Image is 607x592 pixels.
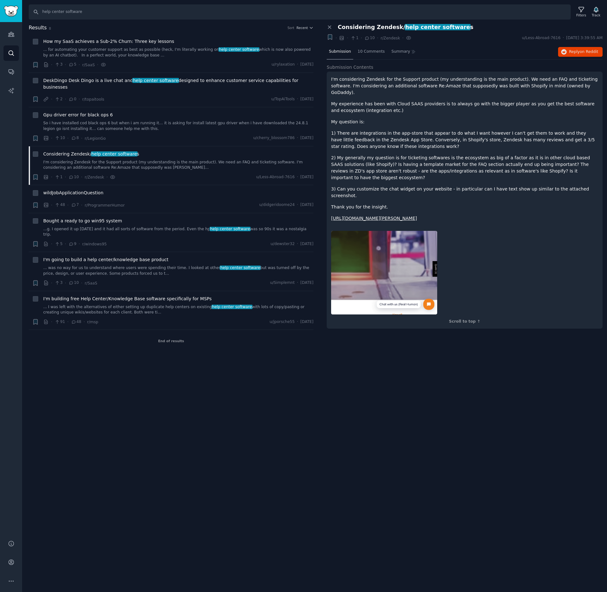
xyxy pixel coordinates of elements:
span: 10 Comments [358,49,385,55]
img: GummySearch logo [4,6,18,17]
span: · [81,135,82,142]
span: · [402,35,403,41]
div: Scroll to top ↑ [331,319,598,325]
span: · [377,35,378,41]
span: · [361,35,362,41]
span: · [81,280,82,286]
span: · [297,280,298,286]
span: · [297,241,298,247]
div: Filters [576,13,586,17]
span: · [51,202,52,208]
span: · [65,62,66,68]
span: help center software [211,305,253,309]
span: help center software [210,227,251,231]
div: Track [592,13,600,17]
span: wildJobApplicationQuestion [43,190,104,196]
span: 1 [350,35,358,41]
span: · [51,135,52,142]
span: [DATE] [301,135,313,141]
a: I'm considering Zendesk for the Support product (my understanding is the main product). We need a... [43,160,313,171]
p: 2) My generally my question is for ticketing softwares is the ecosystem as big of a factor as it ... [331,155,598,181]
span: 91 [55,319,65,325]
span: 2 [55,97,62,102]
span: · [297,202,298,208]
span: 48 [71,319,81,325]
span: · [67,135,68,142]
span: · [65,174,66,180]
input: Search Keyword [29,4,571,20]
a: Considering Zendesk/help center softwares [43,151,139,157]
span: 5 [68,62,76,67]
span: 7 [71,202,79,208]
span: · [297,319,298,325]
span: · [67,202,68,208]
span: r/SaaS [82,63,95,67]
span: · [297,135,298,141]
p: My question is: [331,119,598,125]
span: u/Less-Abroad-7616 [256,174,295,180]
span: 5 [55,241,62,247]
span: u/Less-Abroad-7616 [522,35,560,41]
a: Gpu driver error for black ops 6 [43,112,113,118]
span: Considering Zendesk/ s [338,24,473,31]
span: · [84,319,85,325]
span: r/msp [87,320,98,324]
a: Bought a ready to go win95 system [43,218,122,224]
span: Summary [391,49,410,55]
a: I'm building free Help Center/Knowledge Base software specifically for MSPs [43,296,212,302]
a: So i have installed cod black ops 6 but when i am running it… it is asking for install latest gpu... [43,120,313,132]
span: [DATE] [301,202,313,208]
p: My experience has been with Cloud SAAS providers is to always go with the bigger player as you ge... [331,101,598,114]
span: [DATE] [301,174,313,180]
span: [DATE] [301,241,313,247]
a: ...g. I opened it up [DATE] and it had all sorts of software from the period. Even the hphelp cen... [43,226,313,237]
span: How my SaaS achieves a Sub-2% Churn: Three key lessons [43,38,174,45]
a: [URL][DOMAIN_NAME][PERSON_NAME] [331,216,417,221]
span: u/dewster32 [271,241,295,247]
span: Results [29,24,47,32]
div: End of results [29,330,313,352]
span: 10 [55,135,65,141]
img: Considering Zendesk/Help Center Softwares [331,231,437,314]
span: [DATE] [301,319,313,325]
p: 1) There are integrations in the app-store that appear to do what I want however I can't get them... [331,130,598,150]
span: help center software [218,47,259,52]
span: 10 [68,174,79,180]
span: · [65,96,66,103]
span: 48 [55,202,65,208]
span: u/TopAiTools [271,97,295,102]
span: · [297,97,298,102]
a: I'm going to build a help center/knowledge base product [43,256,169,263]
span: · [65,241,66,247]
span: · [79,96,80,103]
span: · [81,202,82,208]
span: u/Simplemnt [270,280,295,286]
span: · [51,62,52,68]
button: Replyon Reddit [558,47,603,57]
span: u/didgeridoome24 [259,202,295,208]
span: 10 [364,35,375,41]
span: u/rylaxation [271,62,295,67]
span: · [51,174,52,180]
span: on Reddit [580,50,598,54]
span: · [97,62,98,68]
span: Submission [329,49,351,55]
div: Sort [288,26,295,30]
span: 8 [49,26,51,30]
span: Reply [569,49,598,55]
span: · [65,280,66,286]
span: Recent [296,26,308,30]
span: [DATE] [301,97,313,102]
p: 3) Can you customize the chat widget on your website - in particular can I have text show up simi... [331,186,598,199]
span: [DATE] [301,62,313,67]
span: · [79,62,80,68]
span: · [297,174,298,180]
span: 1 [55,174,62,180]
span: · [347,35,348,41]
a: ... for automating your customer support as best as possible (heck, I'm literally working onhelp ... [43,47,313,58]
